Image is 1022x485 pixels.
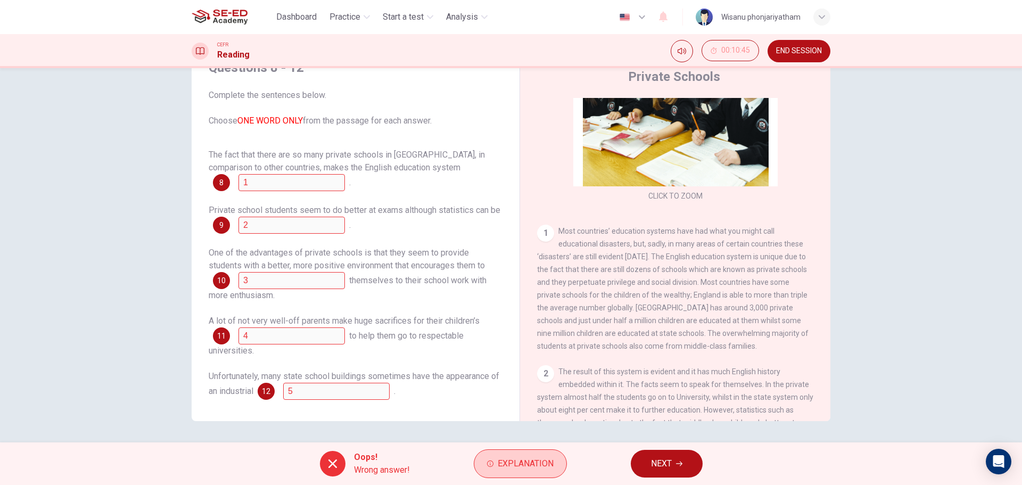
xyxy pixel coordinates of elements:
[217,277,226,284] span: 10
[209,316,480,326] span: A lot of not very well-off parents make huge sacrifices for their children’s
[209,150,485,172] span: The fact that there are so many private schools in [GEOGRAPHIC_DATA], in comparison to other coun...
[272,7,321,27] button: Dashboard
[671,40,693,62] div: Mute
[192,6,272,28] a: SE-ED Academy logo
[776,47,822,55] span: END SESSION
[498,456,554,471] span: Explanation
[209,89,502,127] span: Complete the sentences below. Choose from the passage for each answer.
[354,464,410,476] span: Wrong answer!
[238,174,345,191] input: unique
[219,179,224,186] span: 8
[276,11,317,23] span: Dashboard
[702,40,759,62] div: Hide
[537,227,809,350] span: Most countries’ education systems have had what you might call educational disasters, but, sadly,...
[238,327,345,344] input: schooling
[702,40,759,61] button: 00:10:45
[209,248,485,270] span: One of the advantages of private schools is that they seem to provide students with a better, mor...
[217,332,226,340] span: 11
[618,13,631,21] img: en
[768,40,830,62] button: END SESSION
[628,68,720,85] h4: Private Schools
[378,7,438,27] button: Start a test
[238,217,345,234] input: deceptive
[696,9,713,26] img: Profile picture
[651,456,672,471] span: NEXT
[325,7,374,27] button: Practice
[721,11,801,23] div: Wisanu phonjariyatham
[721,46,750,55] span: 00:10:45
[349,177,351,187] span: .
[283,383,390,400] input: shed
[192,6,248,28] img: SE-ED Academy logo
[631,450,703,478] button: NEXT
[354,451,410,464] span: Oops!
[238,272,345,289] input: apply
[219,221,224,229] span: 9
[217,48,250,61] h1: Reading
[329,11,360,23] span: Practice
[442,7,492,27] button: Analysis
[474,449,567,478] button: Explanation
[537,367,813,478] span: The result of this system is evident and it has much English history embedded within it. The fact...
[349,220,351,230] span: .
[383,11,424,23] span: Start a test
[237,116,303,126] font: ONE WORD ONLY
[446,11,478,23] span: Analysis
[262,388,270,395] span: 12
[986,449,1011,474] div: Open Intercom Messenger
[209,371,499,396] span: Unfortunately, many state school buildings sometimes have the appearance of an industrial
[537,225,554,242] div: 1
[394,386,395,396] span: .
[209,205,500,215] span: Private school students seem to do better at exams although statistics can be
[217,41,228,48] span: CEFR
[537,365,554,382] div: 2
